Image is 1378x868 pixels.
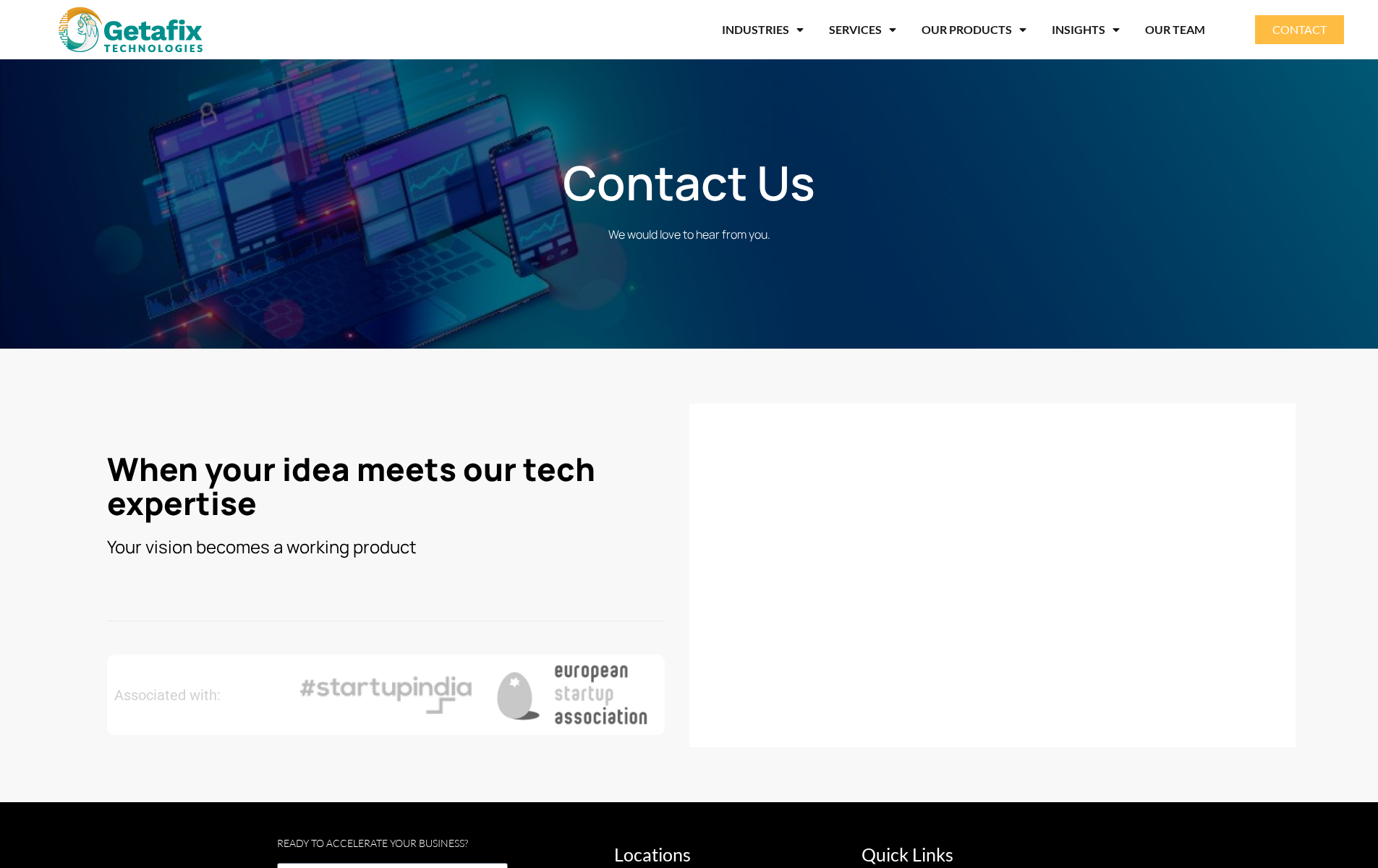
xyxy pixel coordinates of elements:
h2: Associated with: [114,688,286,702]
span: CONTACT [1272,24,1327,35]
nav: Menu [269,13,1205,46]
a: OUR PRODUCTS [922,13,1026,46]
h2: Quick Links [862,846,1094,864]
a: CONTACT [1255,15,1344,44]
a: OUR TEAM [1145,13,1205,46]
p: We would love to hear from you. [284,226,1094,243]
a: INDUSTRIES [722,13,804,46]
h3: Your vision becomes a working product [107,535,665,558]
a: INSIGHTS [1052,13,1120,46]
p: Ready to Accelerate your business? [277,838,508,848]
img: web and mobile application development company [59,7,203,52]
h1: Contact Us [284,155,1094,211]
h2: Locations [614,846,847,864]
h3: When your idea meets our tech expertise [107,452,665,520]
a: SERVICES [829,13,896,46]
